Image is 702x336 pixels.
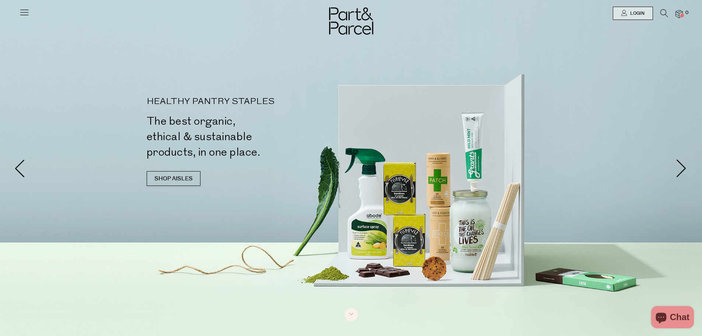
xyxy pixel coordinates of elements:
inbox-online-store-chat: Shopify online store chat [649,306,696,330]
p: HEALTHY PANTRY STAPLES [147,97,354,106]
img: Part&Parcel [329,7,373,35]
span: Login [628,10,645,17]
a: SHOP AISLES [147,171,200,186]
a: 0 [675,10,683,18]
span: 0 [684,10,690,16]
a: Login [613,7,653,20]
h2: The best organic, ethical & sustainable products, in one place. [147,114,354,160]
